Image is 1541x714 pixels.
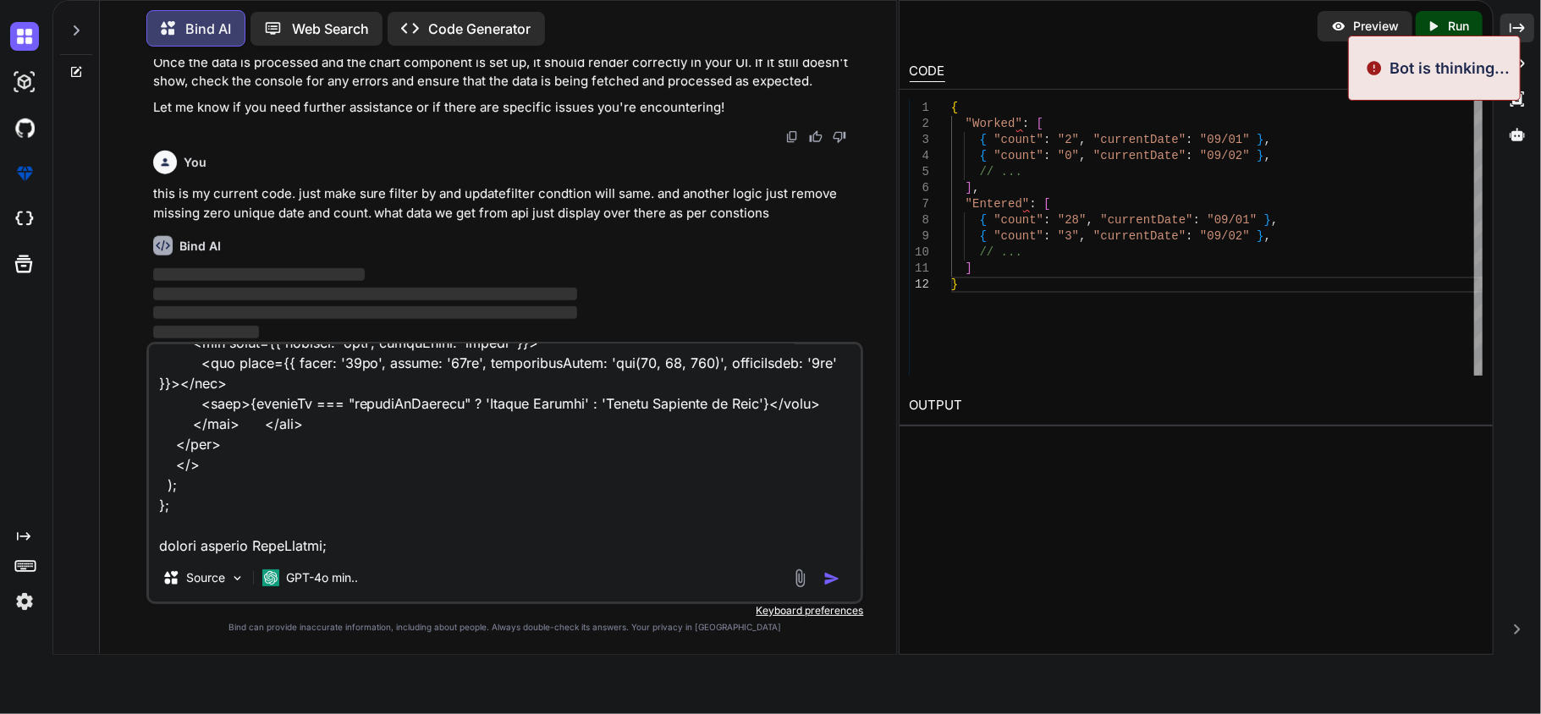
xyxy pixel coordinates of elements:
[910,277,929,293] div: 12
[185,19,231,39] p: Bind AI
[910,196,929,212] div: 7
[1207,213,1257,227] span: "09/01"
[979,149,986,162] span: {
[153,326,259,338] span: ‌
[1448,18,1469,35] p: Run
[1257,133,1263,146] span: }
[1100,213,1192,227] span: "currentDate"
[1093,149,1186,162] span: "currentDate"
[1200,229,1250,243] span: "09/02"
[965,261,971,275] span: ]
[910,164,929,180] div: 5
[1079,229,1086,243] span: ,
[10,22,39,51] img: darkChat
[910,212,929,228] div: 8
[979,133,986,146] span: {
[910,116,929,132] div: 2
[179,238,221,255] h6: Bind AI
[186,569,225,586] p: Source
[979,213,986,227] span: {
[993,133,1043,146] span: "count"
[1043,213,1050,227] span: :
[1043,229,1050,243] span: :
[951,277,958,291] span: }
[979,165,1021,178] span: // ...
[1086,213,1092,227] span: ,
[146,604,864,618] p: Keyboard preferences
[149,344,861,554] textarea: // lore ipsu dolo sita consecte adipis Elits, { doeIusmod, temPor } inci 'utlab'; etdolo { Magna,...
[1263,149,1270,162] span: ,
[972,181,979,195] span: ,
[262,569,279,586] img: GPT-4o mini
[230,571,245,585] img: Pick Models
[1390,57,1510,80] p: Bot is thinking...
[1353,18,1399,35] p: Preview
[10,587,39,616] img: settings
[785,130,799,144] img: copy
[993,229,1043,243] span: "count"
[153,184,861,222] p: this is my current code. just make sure filter by and updatefilter condtion will same. and anothe...
[1043,197,1050,211] span: [
[1043,149,1050,162] span: :
[993,213,1043,227] span: "count"
[965,181,971,195] span: ]
[1079,133,1086,146] span: ,
[910,180,929,196] div: 6
[10,68,39,96] img: darkAi-studio
[153,53,861,91] p: Once the data is processed and the chart component is set up, it should render correctly in your ...
[292,19,369,39] p: Web Search
[1079,149,1086,162] span: ,
[1058,229,1079,243] span: "3"
[965,197,1029,211] span: "Entered"
[1200,149,1250,162] span: "09/02"
[1257,149,1263,162] span: }
[1043,133,1050,146] span: :
[1263,133,1270,146] span: ,
[146,621,864,634] p: Bind can provide inaccurate information, including about people. Always double-check its answers....
[900,386,1494,426] h2: OUTPUT
[910,100,929,116] div: 1
[1257,229,1263,243] span: }
[823,570,840,587] img: icon
[1186,149,1192,162] span: :
[910,132,929,148] div: 3
[10,159,39,188] img: premium
[184,154,206,171] h6: You
[1093,133,1186,146] span: "currentDate"
[1263,229,1270,243] span: ,
[1036,117,1043,130] span: [
[1186,133,1192,146] span: :
[910,228,929,244] div: 9
[286,569,358,586] p: GPT-4o min..
[979,245,1021,259] span: // ...
[1093,229,1186,243] span: "currentDate"
[809,130,823,144] img: like
[10,113,39,142] img: githubDark
[1058,133,1079,146] span: "2"
[1029,197,1036,211] span: :
[1058,213,1087,227] span: "28"
[910,244,929,261] div: 10
[951,101,958,114] span: {
[910,261,929,277] div: 11
[979,229,986,243] span: {
[965,117,1021,130] span: "Worked"
[790,568,810,588] img: attachment
[1058,149,1079,162] span: "0"
[1331,19,1346,34] img: preview
[1186,229,1192,243] span: :
[10,205,39,233] img: cloudideIcon
[1263,213,1270,227] span: }
[993,149,1043,162] span: "count"
[1366,57,1383,80] img: alert
[153,306,578,319] span: ‌
[1271,213,1278,227] span: ,
[910,62,945,82] div: CODE
[1022,117,1029,130] span: :
[910,148,929,164] div: 4
[153,288,578,300] span: ‌
[1200,133,1250,146] span: "09/01"
[1192,213,1199,227] span: :
[153,98,861,118] p: Let me know if you need further assistance or if there are specific issues you're encountering!
[833,130,846,144] img: dislike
